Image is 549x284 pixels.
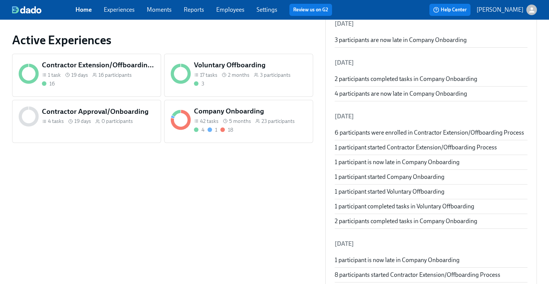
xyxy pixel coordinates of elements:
[216,6,245,13] a: Employees
[261,118,295,125] span: 23 participants
[429,4,471,16] button: Help Center
[335,202,527,211] div: 1 participant completed tasks in Voluntary Offboarding
[335,90,527,98] div: 4 participants are now late in Company Onboarding
[335,54,527,72] li: [DATE]
[335,158,527,166] div: 1 participant is now late in Company Onboarding
[49,80,55,87] div: 16
[12,6,75,14] a: dado
[12,33,313,48] a: Active Experiences
[74,118,91,125] span: 19 days
[335,36,527,44] div: 3 participants are now late in Company Onboarding
[335,173,527,181] div: 1 participant started Company Onboarding
[260,71,291,79] span: 3 participants
[200,71,217,79] span: 17 tasks
[201,80,204,87] div: 3
[71,71,88,79] span: 19 days
[289,4,332,16] button: Review us on G2
[433,6,467,14] span: Help Center
[335,188,527,196] div: 1 participant started Voluntary Offboarding
[228,126,233,133] div: 18
[98,71,132,79] span: 16 participants
[477,6,523,14] p: [PERSON_NAME]
[184,6,204,13] a: Reports
[335,143,527,152] div: 1 participant started Contractor Extension/Offboarding Process
[220,126,233,133] div: With overdue tasks
[293,6,328,14] a: Review us on G2
[164,100,313,143] a: Company Onboarding42 tasks 5 months23 participants4118
[75,6,92,13] a: Home
[335,235,527,253] li: [DATE]
[208,126,217,133] div: On time with open tasks
[335,271,527,279] div: 8 participants started Contractor Extension/Offboarding Process
[48,71,61,79] span: 1 task
[477,5,537,15] button: [PERSON_NAME]
[201,126,205,133] div: 4
[42,80,55,87] div: Completed all due tasks
[48,118,64,125] span: 4 tasks
[194,126,205,133] div: Completed all due tasks
[194,106,307,116] h5: Company Onboarding
[12,6,42,14] img: dado
[335,129,527,137] div: 6 participants were enrolled in Contractor Extension/Offboarding Process
[164,54,313,97] a: Voluntary Offboarding17 tasks 2 months3 participants3
[194,80,204,87] div: Completed all due tasks
[229,118,251,125] span: 5 months
[228,71,249,79] span: 2 months
[335,15,527,33] li: [DATE]
[101,118,133,125] span: 0 participants
[104,6,135,13] a: Experiences
[215,126,217,133] div: 1
[147,6,172,13] a: Moments
[194,60,307,70] h5: Voluntary Offboarding
[335,217,527,225] div: 2 participants completed tasks in Company Onboarding
[257,6,277,13] a: Settings
[42,60,155,70] h5: Contractor Extension/Offboarding Process
[12,100,161,143] a: Contractor Approval/Onboarding4 tasks 19 days0 participants
[200,118,218,125] span: 42 tasks
[12,54,161,97] a: Contractor Extension/Offboarding Process1 task 19 days16 participants16
[335,107,527,126] li: [DATE]
[335,75,527,83] div: 2 participants completed tasks in Company Onboarding
[42,107,155,116] h5: Contractor Approval/Onboarding
[335,256,527,264] div: 1 participant is now late in Company Onboarding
